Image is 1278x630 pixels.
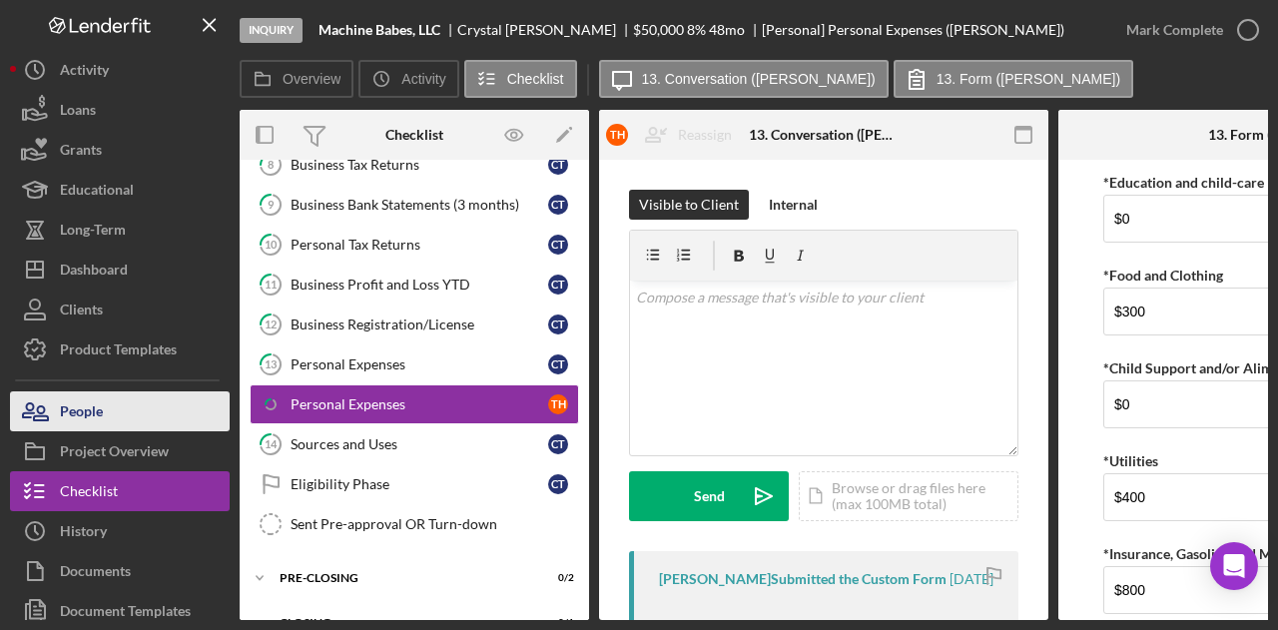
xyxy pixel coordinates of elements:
span: $50,000 [633,21,684,38]
div: Pre-Closing [280,572,524,584]
button: Checklist [464,60,577,98]
div: Crystal [PERSON_NAME] [457,22,633,38]
button: 13. Conversation ([PERSON_NAME]) [599,60,889,98]
div: History [60,511,107,556]
div: Closing [280,617,524,629]
div: Educational [60,170,134,215]
button: People [10,391,230,431]
div: C T [548,354,568,374]
div: [PERSON_NAME] Submitted the Custom Form [659,571,947,587]
div: 48 mo [709,22,745,38]
div: Visible to Client [639,190,739,220]
div: Business Tax Returns [291,157,548,173]
div: Sources and Uses [291,436,548,452]
a: Personal ExpensesTH [250,384,579,424]
div: C T [548,155,568,175]
div: [Personal] Personal Expenses ([PERSON_NAME]) [762,22,1064,38]
tspan: 12 [265,317,277,330]
tspan: 8 [268,158,274,171]
button: Mark Complete [1106,10,1268,50]
div: T H [606,124,628,146]
div: Activity [60,50,109,95]
div: People [60,391,103,436]
button: Dashboard [10,250,230,290]
label: 13. Conversation ([PERSON_NAME]) [642,71,876,87]
label: *Food and Clothing [1103,267,1223,284]
div: T H [548,394,568,414]
div: Mark Complete [1126,10,1223,50]
div: 8 % [687,22,706,38]
a: 11Business Profit and Loss YTDCT [250,265,579,305]
div: Inquiry [240,18,303,43]
button: Product Templates [10,329,230,369]
button: Grants [10,130,230,170]
div: Personal Expenses [291,356,548,372]
label: 13. Form ([PERSON_NAME]) [937,71,1120,87]
tspan: 11 [265,278,277,291]
a: 8Business Tax ReturnsCT [250,145,579,185]
tspan: 9 [268,198,275,211]
div: Eligibility Phase [291,476,548,492]
div: Grants [60,130,102,175]
div: Clients [60,290,103,334]
button: Checklist [10,471,230,511]
button: Documents [10,551,230,591]
label: Checklist [507,71,564,87]
a: 10Personal Tax ReturnsCT [250,225,579,265]
label: *Utilities [1103,452,1158,469]
div: Business Registration/License [291,316,548,332]
time: 2025-09-11 18:14 [950,571,993,587]
div: Business Bank Statements (3 months) [291,197,548,213]
label: *Education and child-care [1103,174,1264,191]
a: Sent Pre-approval OR Turn-down [250,504,579,544]
button: Loans [10,90,230,130]
div: 0 / 2 [538,572,574,584]
button: THReassign [596,115,752,155]
button: 13. Form ([PERSON_NAME]) [894,60,1133,98]
button: History [10,511,230,551]
button: Visible to Client [629,190,749,220]
a: Clients [10,290,230,329]
a: 14Sources and UsesCT [250,424,579,464]
button: Long-Term [10,210,230,250]
div: Sent Pre-approval OR Turn-down [291,516,578,532]
button: Activity [10,50,230,90]
div: 13. Conversation ([PERSON_NAME]) [749,127,899,143]
div: Loans [60,90,96,135]
button: Overview [240,60,353,98]
b: Machine Babes, LLC [319,22,440,38]
button: Send [629,471,789,521]
div: C T [548,235,568,255]
a: 12Business Registration/LicenseCT [250,305,579,344]
div: Internal [769,190,818,220]
label: Activity [401,71,445,87]
div: C T [548,434,568,454]
button: Internal [759,190,828,220]
div: Business Profit and Loss YTD [291,277,548,293]
button: Project Overview [10,431,230,471]
label: Overview [283,71,340,87]
div: Personal Tax Returns [291,237,548,253]
div: Reassign [678,115,732,155]
div: Long-Term [60,210,126,255]
div: Product Templates [60,329,177,374]
div: Checklist [60,471,118,516]
div: C T [548,315,568,334]
div: Documents [60,551,131,596]
div: C T [548,474,568,494]
div: Open Intercom Messenger [1210,542,1258,590]
button: Activity [358,60,458,98]
div: Dashboard [60,250,128,295]
div: C T [548,275,568,295]
div: 0 / 1 [538,617,574,629]
div: Send [694,471,725,521]
a: Eligibility PhaseCT [250,464,579,504]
